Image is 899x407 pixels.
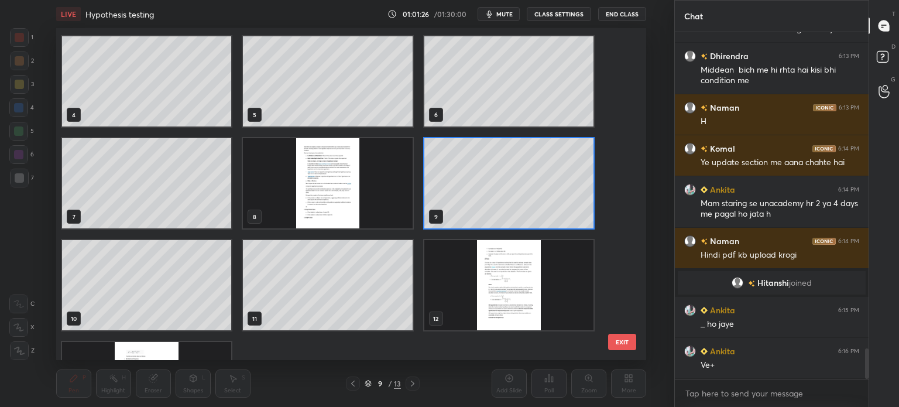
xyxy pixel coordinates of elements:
[598,7,646,21] button: End Class
[478,7,520,21] button: mute
[708,183,735,196] h6: Ankita
[9,122,34,141] div: 5
[527,7,591,21] button: CLASS SETTINGS
[812,145,836,152] img: iconic-dark.1390631f.png
[701,360,859,371] div: Ve+
[10,341,35,360] div: Z
[838,145,859,152] div: 6:14 PM
[839,53,859,60] div: 6:13 PM
[9,98,34,117] div: 4
[684,305,696,316] img: 48faeeaa5cc545169c86d43368490fc4.jpg
[838,348,859,355] div: 6:16 PM
[701,146,708,152] img: no-rating-badge.077c3623.svg
[684,143,696,155] img: default.png
[789,278,812,288] span: joined
[10,28,33,47] div: 1
[701,105,708,111] img: no-rating-badge.077c3623.svg
[701,157,859,169] div: Ye update section me aana chahte hai
[838,238,859,245] div: 6:14 PM
[684,102,696,114] img: default.png
[85,9,154,20] h4: Hypothesis testing
[701,238,708,245] img: no-rating-badge.077c3623.svg
[684,50,696,62] img: default.png
[892,9,895,18] p: T
[388,380,392,387] div: /
[374,380,386,387] div: 9
[708,142,735,155] h6: Komal
[9,318,35,337] div: X
[608,334,636,350] button: EXIT
[701,64,859,87] div: Middean bich me hi rhta hai kisi bhi condition me
[757,278,789,288] span: Hitanshi
[708,304,735,316] h6: Ankita
[701,319,859,330] div: _ ho jaye
[701,348,708,355] img: Learner_Badge_beginner_1_8b307cf2a0.svg
[684,235,696,247] img: default.png
[708,235,739,247] h6: Naman
[813,104,836,111] img: iconic-dark.1390631f.png
[675,32,869,379] div: grid
[708,50,749,62] h6: Dhirendra
[56,28,626,360] div: grid
[701,186,708,193] img: Learner_Badge_beginner_1_8b307cf2a0.svg
[701,249,859,261] div: Hindi pdf kb upload krogi
[394,378,401,389] div: 13
[812,238,836,245] img: iconic-dark.1390631f.png
[10,75,34,94] div: 3
[838,307,859,314] div: 6:15 PM
[10,169,34,187] div: 7
[701,116,859,128] div: H
[839,104,859,111] div: 6:13 PM
[56,7,81,21] div: LIVE
[684,346,696,357] img: 48faeeaa5cc545169c86d43368490fc4.jpg
[496,10,513,18] span: mute
[675,1,712,32] p: Chat
[732,277,743,289] img: default.png
[891,42,895,51] p: D
[838,186,859,193] div: 6:14 PM
[701,307,708,314] img: Learner_Badge_beginner_1_8b307cf2a0.svg
[701,198,859,220] div: Mam staring se unacademy hr 2 ya 4 days me pagal ho jata h
[748,281,755,287] img: no-rating-badge.077c3623.svg
[701,53,708,60] img: no-rating-badge.077c3623.svg
[9,295,35,313] div: C
[708,101,739,114] h6: Naman
[891,75,895,84] p: G
[684,184,696,196] img: 48faeeaa5cc545169c86d43368490fc4.jpg
[708,345,735,357] h6: Ankita
[9,145,34,164] div: 6
[10,52,34,70] div: 2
